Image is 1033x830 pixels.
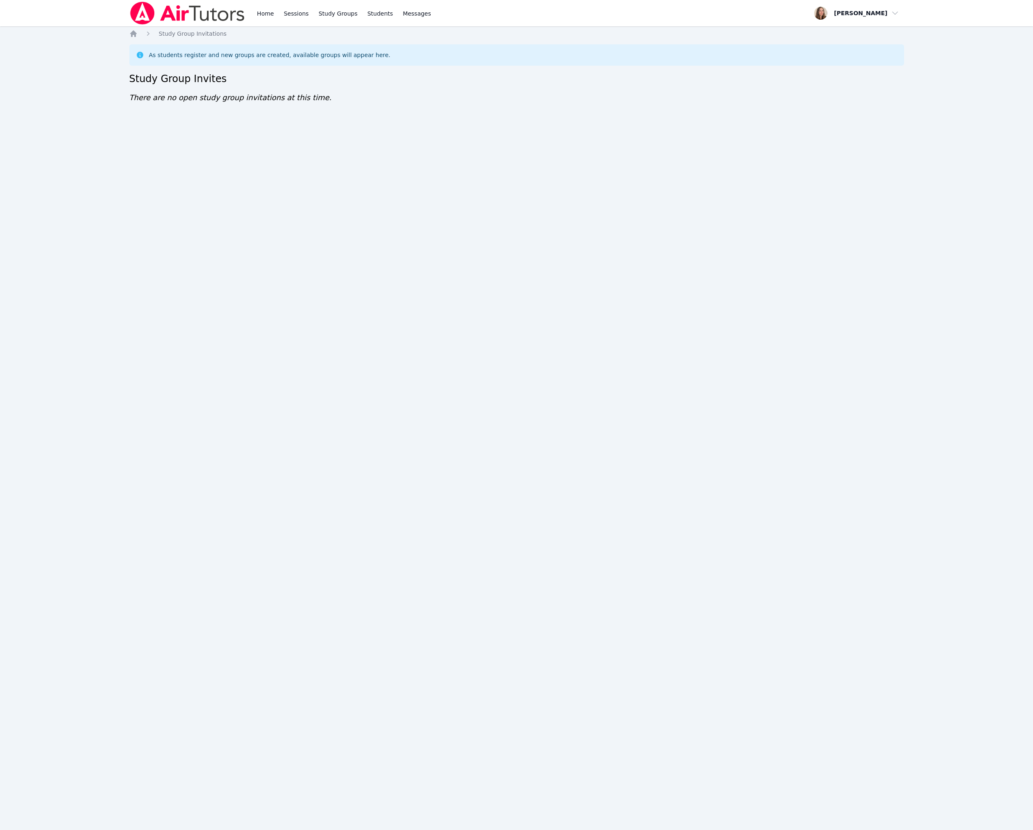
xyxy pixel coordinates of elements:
[159,30,227,38] a: Study Group Invitations
[129,2,246,25] img: Air Tutors
[129,72,904,85] h2: Study Group Invites
[403,9,431,18] span: Messages
[129,30,904,38] nav: Breadcrumb
[129,93,332,102] span: There are no open study group invitations at this time.
[159,30,227,37] span: Study Group Invitations
[149,51,390,59] div: As students register and new groups are created, available groups will appear here.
